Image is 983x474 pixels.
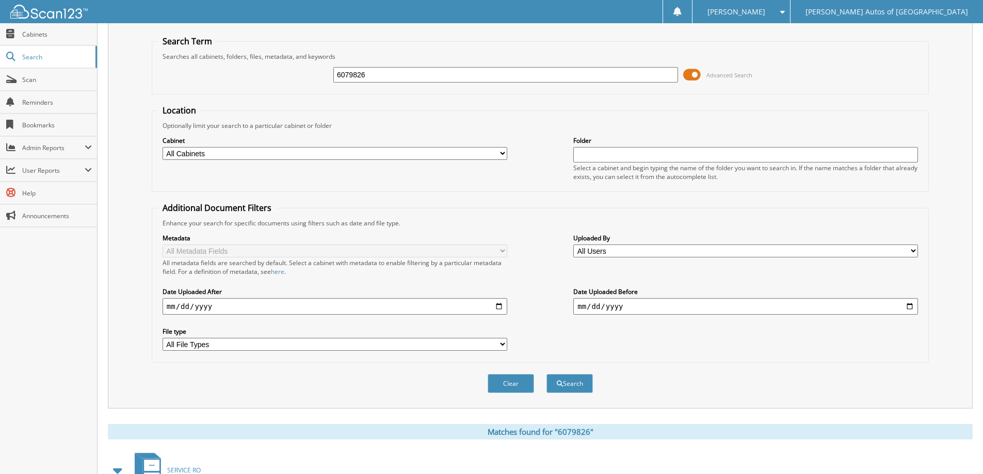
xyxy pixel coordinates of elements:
label: Cabinet [163,136,507,145]
label: Uploaded By [573,234,918,242]
legend: Location [157,105,201,116]
div: Enhance your search for specific documents using filters such as date and file type. [157,219,923,227]
label: Date Uploaded After [163,287,507,296]
span: Bookmarks [22,121,92,129]
button: Clear [488,374,534,393]
span: Advanced Search [706,71,752,79]
label: Date Uploaded Before [573,287,918,296]
div: Select a cabinet and begin typing the name of the folder you want to search in. If the name match... [573,164,918,181]
label: Metadata [163,234,507,242]
button: Search [546,374,593,393]
span: Cabinets [22,30,92,39]
span: Search [22,53,90,61]
div: Matches found for "6079826" [108,424,973,439]
label: File type [163,327,507,336]
div: Searches all cabinets, folders, files, metadata, and keywords [157,52,923,61]
span: Reminders [22,98,92,107]
span: Admin Reports [22,143,85,152]
img: scan123-logo-white.svg [10,5,88,19]
div: All metadata fields are searched by default. Select a cabinet with metadata to enable filtering b... [163,258,507,276]
span: [PERSON_NAME] [707,9,765,15]
span: Scan [22,75,92,84]
div: Optionally limit your search to a particular cabinet or folder [157,121,923,130]
label: Folder [573,136,918,145]
input: end [573,298,918,315]
span: [PERSON_NAME] Autos of [GEOGRAPHIC_DATA] [805,9,968,15]
span: Announcements [22,211,92,220]
span: User Reports [22,166,85,175]
input: start [163,298,507,315]
legend: Search Term [157,36,217,47]
legend: Additional Document Filters [157,202,277,214]
span: Help [22,189,92,198]
a: here [271,267,284,276]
